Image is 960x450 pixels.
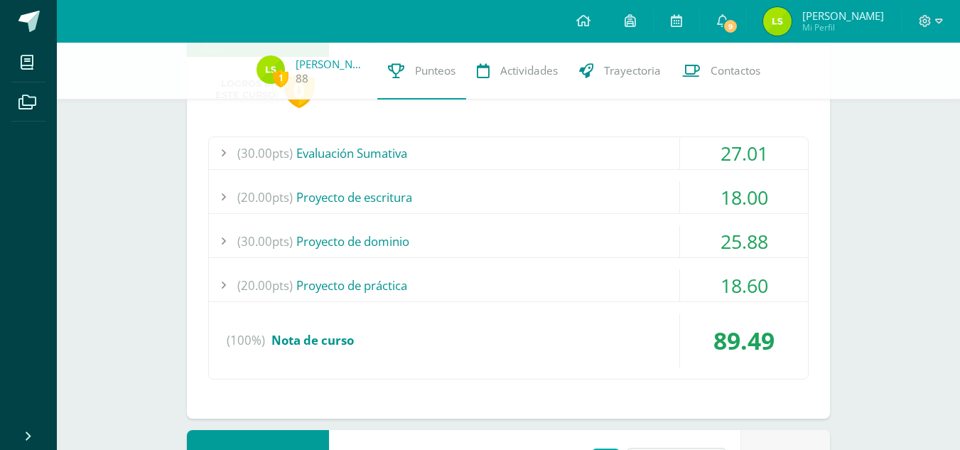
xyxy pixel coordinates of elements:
[568,43,672,100] a: Trayectoria
[680,181,808,213] div: 18.00
[227,314,265,368] span: (100%)
[296,71,308,86] a: 88
[711,63,760,78] span: Contactos
[680,314,808,368] div: 89.49
[802,21,884,33] span: Mi Perfil
[237,225,293,257] span: (30.00pts)
[466,43,568,100] a: Actividades
[680,137,808,169] div: 27.01
[209,269,808,301] div: Proyecto de práctica
[604,63,661,78] span: Trayectoria
[500,63,558,78] span: Actividades
[377,43,466,100] a: Punteos
[209,137,808,169] div: Evaluación Sumativa
[415,63,455,78] span: Punteos
[723,18,738,34] span: 9
[802,9,884,23] span: [PERSON_NAME]
[680,269,808,301] div: 18.60
[257,55,285,84] img: 8e31b0956417436b50b87adc4ec29d76.png
[273,69,288,87] span: 1
[237,269,293,301] span: (20.00pts)
[672,43,771,100] a: Contactos
[296,57,367,71] a: [PERSON_NAME]
[209,225,808,257] div: Proyecto de dominio
[237,181,293,213] span: (20.00pts)
[209,181,808,213] div: Proyecto de escritura
[237,137,293,169] span: (30.00pts)
[680,225,808,257] div: 25.88
[271,332,354,348] span: Nota de curso
[763,7,792,36] img: 8e31b0956417436b50b87adc4ec29d76.png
